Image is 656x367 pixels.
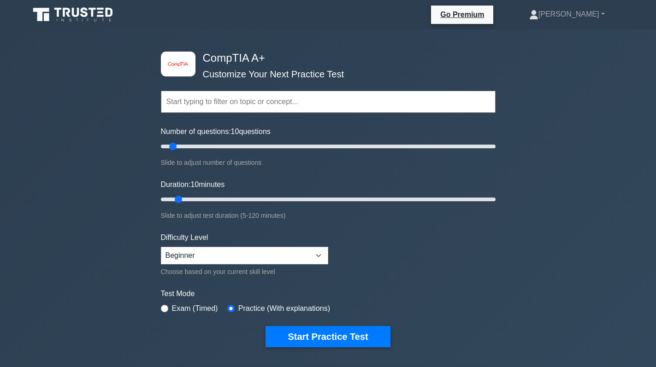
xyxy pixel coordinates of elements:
[266,326,390,347] button: Start Practice Test
[161,179,225,190] label: Duration: minutes
[199,52,450,65] h4: CompTIA A+
[190,181,199,188] span: 10
[507,5,627,23] a: [PERSON_NAME]
[238,303,330,314] label: Practice (With explanations)
[172,303,218,314] label: Exam (Timed)
[161,232,208,243] label: Difficulty Level
[161,210,496,221] div: Slide to adjust test duration (5-120 minutes)
[161,91,496,113] input: Start typing to filter on topic or concept...
[161,157,496,168] div: Slide to adjust number of questions
[161,266,328,277] div: Choose based on your current skill level
[161,288,496,299] label: Test Mode
[231,128,239,135] span: 10
[161,126,271,137] label: Number of questions: questions
[435,9,490,20] a: Go Premium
